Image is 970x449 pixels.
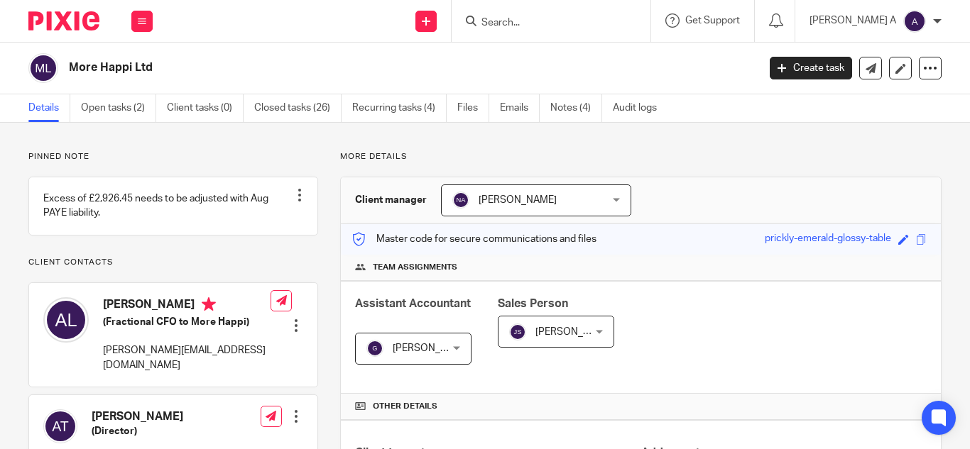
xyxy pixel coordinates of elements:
[479,195,557,205] span: [PERSON_NAME]
[352,232,596,246] p: Master code for secure communications and files
[393,343,471,353] span: [PERSON_NAME]
[167,94,244,122] a: Client tasks (0)
[765,231,891,248] div: prickly-emerald-glossy-table
[452,192,469,209] img: svg%3E
[28,53,58,83] img: svg%3E
[685,16,740,26] span: Get Support
[28,257,318,268] p: Client contacts
[69,60,613,75] h2: More Happi Ltd
[509,323,526,340] img: svg%3E
[81,94,156,122] a: Open tasks (2)
[43,409,77,443] img: svg%3E
[480,17,608,30] input: Search
[103,343,271,372] p: [PERSON_NAME][EMAIL_ADDRESS][DOMAIN_NAME]
[535,327,614,337] span: [PERSON_NAME]
[340,151,942,162] p: More details
[498,298,568,309] span: Sales Person
[355,193,427,207] h3: Client manager
[373,262,457,273] span: Team assignments
[103,297,271,315] h4: [PERSON_NAME]
[92,424,254,438] h5: (Director)
[613,94,667,122] a: Audit logs
[254,94,342,122] a: Closed tasks (26)
[43,297,89,343] img: svg%3E
[373,401,437,412] span: Other details
[103,315,271,329] h5: (Fractional CFO to More Happi)
[366,340,383,357] img: svg%3E
[903,10,926,33] img: svg%3E
[28,94,70,122] a: Details
[202,297,216,311] i: Primary
[550,94,602,122] a: Notes (4)
[28,11,99,31] img: Pixie
[355,298,471,309] span: Assistant Accountant
[810,13,896,28] p: [PERSON_NAME] A
[457,94,489,122] a: Files
[28,151,318,162] p: Pinned note
[770,57,852,79] a: Create task
[352,94,447,122] a: Recurring tasks (4)
[92,409,254,424] h4: [PERSON_NAME]
[500,94,540,122] a: Emails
